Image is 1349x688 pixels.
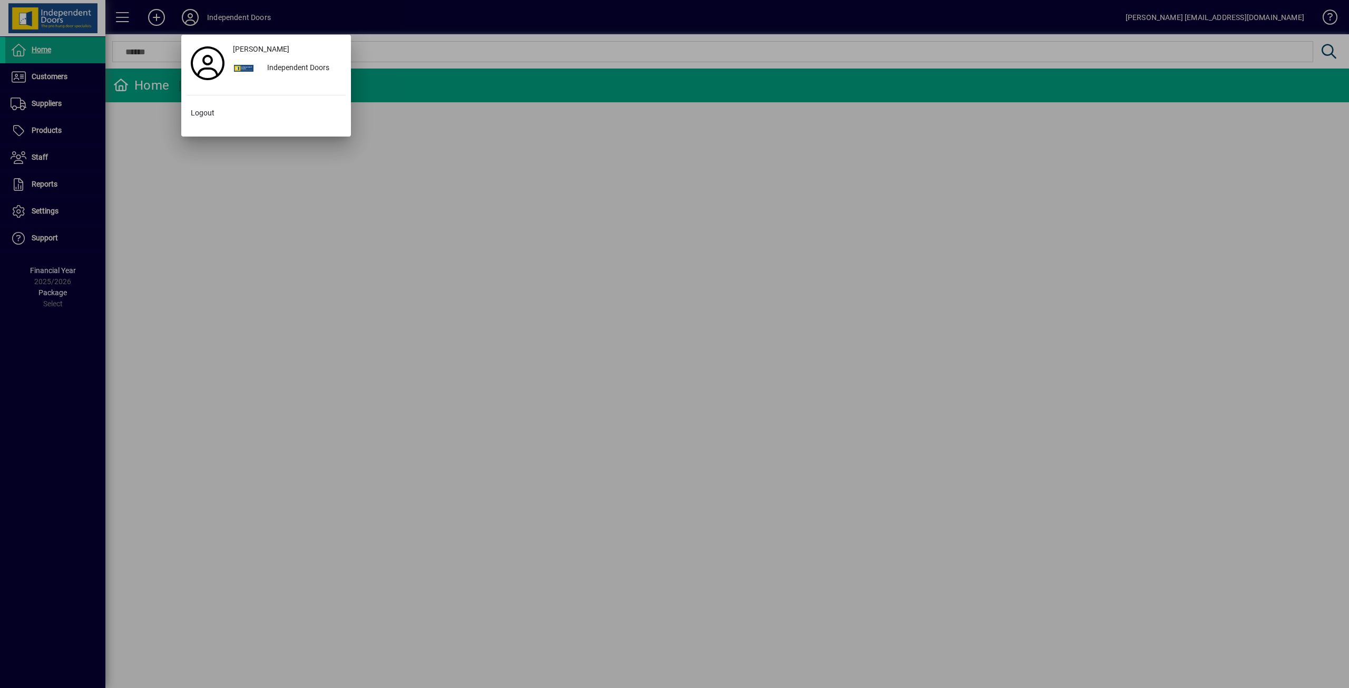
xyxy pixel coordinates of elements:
a: [PERSON_NAME] [229,40,346,59]
span: Logout [191,108,214,119]
div: Independent Doors [259,59,346,78]
button: Logout [187,104,346,123]
button: Independent Doors [229,59,346,78]
a: Profile [187,54,229,73]
span: [PERSON_NAME] [233,44,289,55]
